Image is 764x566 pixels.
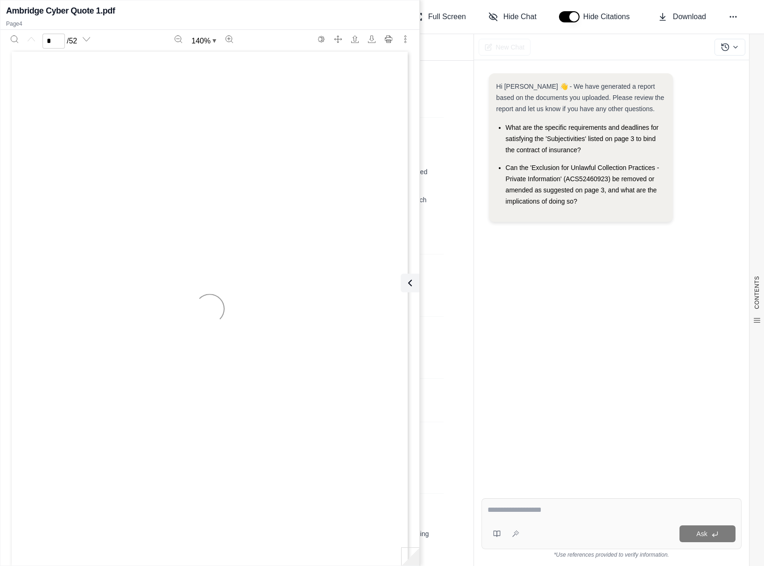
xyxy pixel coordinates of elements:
span: Ask [696,530,707,538]
span: Download [673,11,706,22]
span: What are the specific requirements and deadlines for satisfying the 'Subjectivities' listed on pa... [506,124,659,154]
button: Zoom document [188,34,220,49]
button: Download [654,7,710,26]
h2: Ambridge Cyber Quote 1.pdf [6,4,115,17]
button: Zoom in [222,32,237,47]
button: Print [381,32,396,47]
span: / 52 [67,35,77,47]
span: 140 % [191,35,211,47]
div: *Use references provided to verify information. [481,549,742,559]
button: Ask [679,525,736,542]
span: Can the 'Exclusion for Unlawful Collection Practices - Private Information' (ACS52460923) be remo... [506,164,659,205]
button: More actions [398,32,413,47]
button: Search [7,32,22,47]
span: Hide Citations [583,11,636,22]
span: CONTENTS [753,276,761,309]
button: Zoom out [171,32,186,47]
button: Next page [79,32,94,47]
button: Open file [347,32,362,47]
button: Full screen [331,32,346,47]
span: Hide Chat [503,11,537,22]
span: Hi [PERSON_NAME] 👋 - We have generated a report based on the documents you uploaded. Please revie... [496,83,665,113]
input: Enter a page number [42,34,65,49]
p: Page 4 [6,20,414,28]
button: Download [364,32,379,47]
span: Full Screen [428,11,466,22]
button: Hide Chat [485,7,540,26]
button: Previous page [24,32,39,47]
button: Full Screen [410,7,470,26]
button: Switch to the dark theme [314,32,329,47]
